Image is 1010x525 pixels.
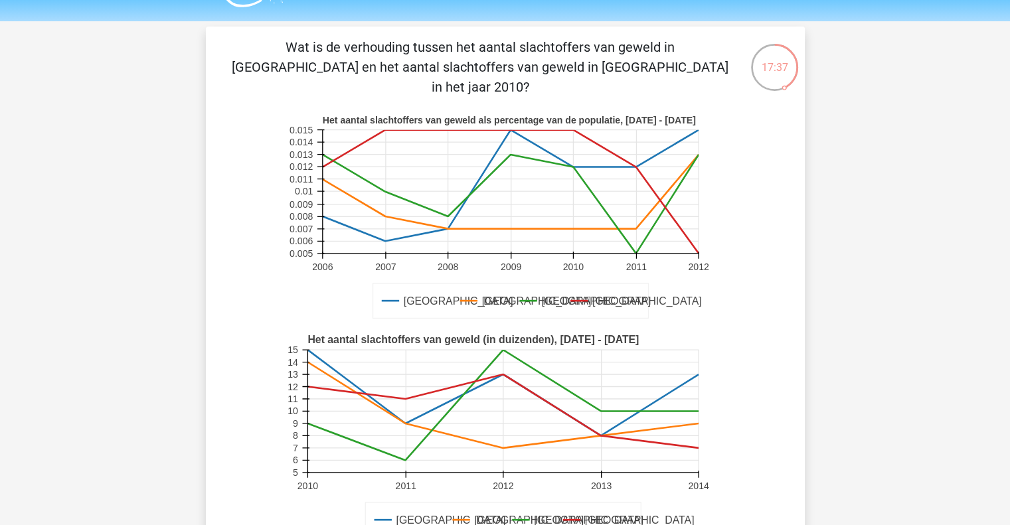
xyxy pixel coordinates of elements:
text: 0.011 [290,174,313,185]
text: 0.01 [294,186,313,196]
text: 6 [292,455,297,465]
text: 2012 [688,262,709,272]
text: 0.006 [290,236,313,246]
text: 8 [292,431,297,441]
text: 2011 [626,262,646,272]
text: 11 [288,394,298,404]
text: 0.013 [290,149,313,160]
text: [GEOGRAPHIC_DATA] [592,295,701,307]
text: 2008 [437,262,458,272]
text: 2012 [493,481,513,491]
text: Het aantal slachtoffers van geweld als percentage van de populatie, [DATE] - [DATE] [322,115,695,125]
text: 14 [288,357,298,368]
text: 0.005 [290,248,313,259]
text: 5 [292,467,297,478]
text: 0.014 [290,137,313,147]
p: Wat is de verhouding tussen het aantal slachtoffers van geweld in [GEOGRAPHIC_DATA] en het aantal... [227,37,734,97]
text: 2014 [688,481,709,491]
text: 2007 [375,262,396,272]
text: 7 [292,443,297,453]
text: 2011 [395,481,416,491]
text: 2010 [562,262,583,272]
text: 13 [288,369,298,380]
text: 0.015 [290,125,313,135]
text: 2010 [297,481,317,491]
text: 15 [288,344,298,355]
text: [GEOGRAPHIC_DATA] [481,295,591,307]
div: 17:37 [750,42,800,76]
text: [GEOGRAPHIC_DATA] [541,295,651,307]
text: 2009 [500,262,521,272]
text: 0.007 [290,224,313,234]
text: Het aantal slachtoffers van geweld (in duizenden), [DATE] - [DATE] [307,335,639,346]
text: 2013 [590,481,611,491]
text: 0.008 [290,212,313,222]
text: 0.009 [290,199,313,210]
text: [GEOGRAPHIC_DATA] [403,295,513,307]
text: 12 [288,382,298,392]
text: 2006 [312,262,333,272]
text: 10 [288,406,298,417]
text: 0.012 [290,161,313,172]
text: 9 [292,418,297,429]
